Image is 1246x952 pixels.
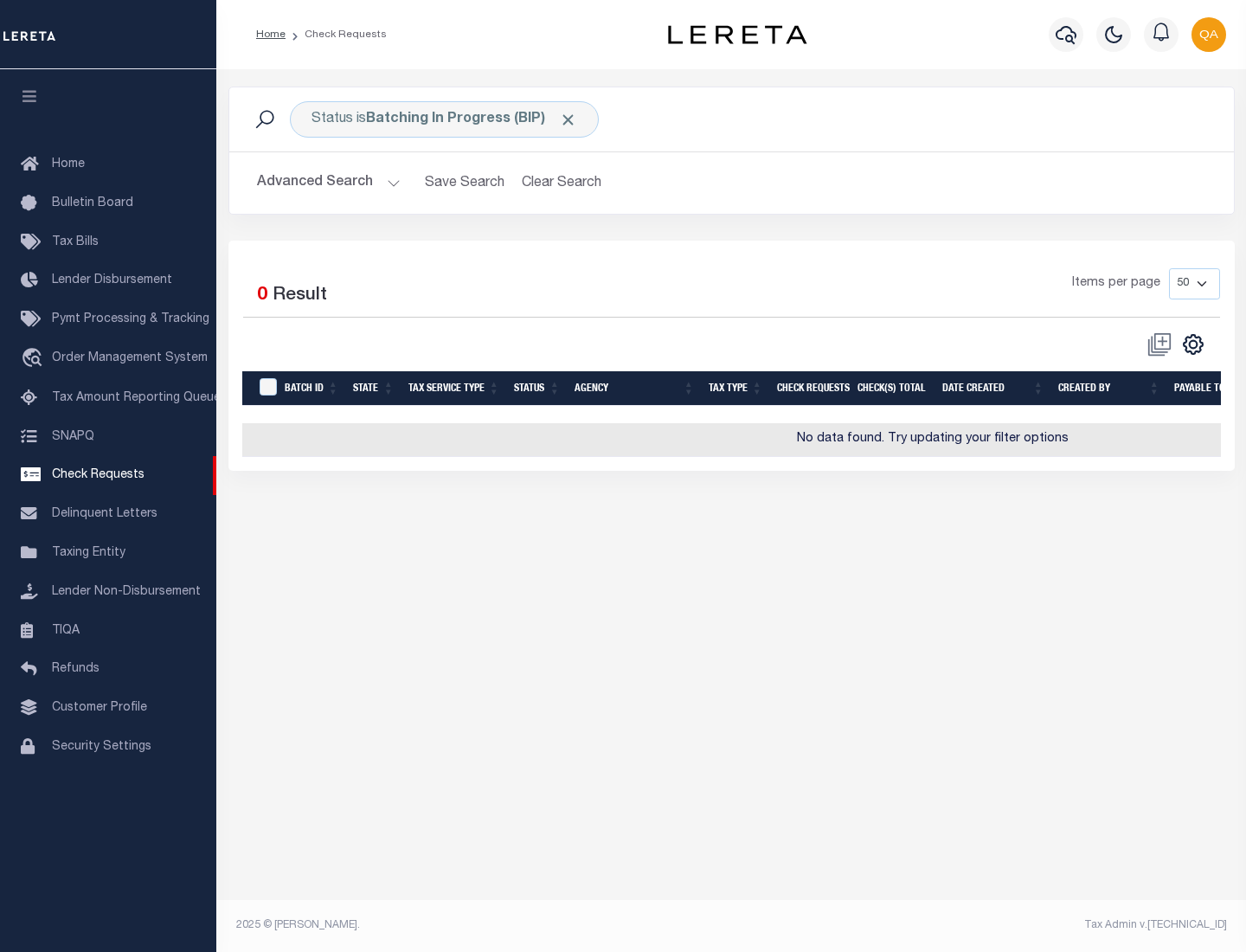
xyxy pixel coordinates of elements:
span: Home [52,158,85,170]
span: Lender Non-Disbursement [52,586,201,598]
li: Check Requests [286,27,387,42]
span: Customer Profile [52,702,147,714]
span: Check Requests [52,469,145,481]
th: Batch Id: activate to sort column ascending [278,371,346,407]
th: Tax Service Type: activate to sort column ascending [401,371,507,407]
button: Advanced Search [257,166,401,200]
span: Lender Disbursement [52,274,172,286]
span: 0 [257,286,267,305]
th: Check(s) Total [851,371,935,407]
label: Result [273,282,327,310]
button: Save Search [414,166,515,200]
i: travel_explore [21,348,48,370]
img: svg+xml;base64,PHN2ZyB4bWxucz0iaHR0cDovL3d3dy53My5vcmcvMjAwMC9zdmciIHBvaW50ZXItZXZlbnRzPSJub25lIi... [1191,17,1226,52]
a: Home [256,29,286,40]
span: Tax Amount Reporting Queue [52,392,221,404]
th: Date Created: activate to sort column ascending [935,371,1051,407]
div: Status is [290,101,599,138]
span: Items per page [1072,274,1160,293]
span: Security Settings [52,741,151,753]
div: 2025 © [PERSON_NAME]. [223,917,732,933]
span: Pymt Processing & Tracking [52,313,209,325]
span: Delinquent Letters [52,508,157,520]
span: Taxing Entity [52,547,125,559]
button: Clear Search [515,166,609,200]
img: logo-dark.svg [668,25,806,44]
th: Check Requests [770,371,851,407]
span: Click to Remove [559,111,577,129]
th: Tax Type: activate to sort column ascending [702,371,770,407]
span: Refunds [52,663,100,675]
th: Status: activate to sort column ascending [507,371,568,407]
b: Batching In Progress (BIP) [366,113,577,126]
span: Bulletin Board [52,197,133,209]
span: TIQA [52,624,80,636]
span: SNAPQ [52,430,94,442]
span: Tax Bills [52,236,99,248]
th: Created By: activate to sort column ascending [1051,371,1167,407]
span: Order Management System [52,352,208,364]
div: Tax Admin v.[TECHNICAL_ID] [744,917,1227,933]
th: Agency: activate to sort column ascending [568,371,702,407]
th: State: activate to sort column ascending [346,371,401,407]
